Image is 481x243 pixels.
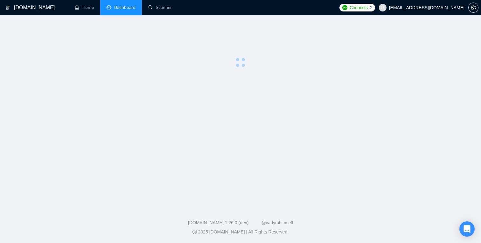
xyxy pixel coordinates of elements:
[342,5,347,10] img: upwork-logo.png
[75,5,94,10] a: homeHome
[459,221,475,237] div: Open Intercom Messenger
[380,5,385,10] span: user
[5,3,10,13] img: logo
[192,230,197,234] span: copyright
[5,229,476,235] div: 2025 [DOMAIN_NAME] | All Rights Reserved.
[350,4,369,11] span: Connects:
[188,220,249,225] a: [DOMAIN_NAME] 1.26.0 (dev)
[261,220,293,225] a: @vadymhimself
[468,5,478,10] a: setting
[148,5,172,10] a: searchScanner
[370,4,373,11] span: 2
[107,5,111,10] span: dashboard
[468,3,478,13] button: setting
[114,5,136,10] span: Dashboard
